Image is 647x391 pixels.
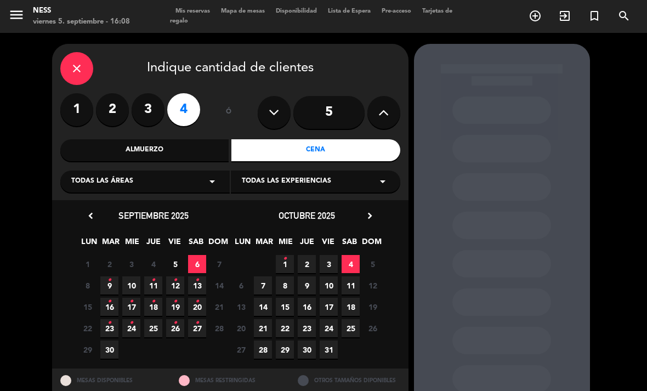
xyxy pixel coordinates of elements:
span: Pre-acceso [376,8,417,14]
span: 23 [100,319,118,337]
span: 27 [188,319,206,337]
span: 20 [232,319,250,337]
span: 11 [144,276,162,294]
span: 25 [342,319,360,337]
span: 26 [364,319,382,337]
span: 7 [254,276,272,294]
span: 12 [166,276,184,294]
span: 1 [276,255,294,273]
span: 13 [232,298,250,316]
span: 7 [210,255,228,273]
span: 2 [100,255,118,273]
span: 10 [122,276,140,294]
span: 29 [78,341,97,359]
span: 11 [342,276,360,294]
span: 15 [78,298,97,316]
i: • [173,314,177,332]
span: JUE [298,235,316,253]
span: DOM [362,235,380,253]
div: ó [211,93,247,132]
i: menu [8,7,25,23]
span: 18 [144,298,162,316]
span: MIE [123,235,141,253]
label: 3 [132,93,164,126]
span: 14 [210,276,228,294]
i: turned_in_not [588,9,601,22]
i: • [129,293,133,310]
span: 13 [188,276,206,294]
span: 29 [276,341,294,359]
i: • [173,293,177,310]
button: menu [8,7,25,27]
span: 23 [298,319,316,337]
span: SAB [187,235,205,253]
span: 9 [298,276,316,294]
span: 12 [364,276,382,294]
div: Cena [231,139,400,161]
i: • [129,314,133,332]
span: MAR [101,235,120,253]
span: 10 [320,276,338,294]
div: Indique cantidad de clientes [60,52,400,85]
span: 16 [298,298,316,316]
label: 2 [96,93,129,126]
span: octubre 2025 [279,210,335,221]
span: 28 [254,341,272,359]
span: MIE [276,235,294,253]
i: exit_to_app [558,9,571,22]
span: 25 [144,319,162,337]
i: search [617,9,631,22]
i: chevron_right [364,210,376,222]
span: septiembre 2025 [118,210,189,221]
span: 8 [276,276,294,294]
span: 21 [254,319,272,337]
span: 26 [166,319,184,337]
i: arrow_drop_down [376,175,389,188]
span: 14 [254,298,272,316]
i: • [107,271,111,289]
span: Mapa de mesas [215,8,270,14]
span: 19 [166,298,184,316]
span: 8 [78,276,97,294]
span: DOM [208,235,226,253]
span: LUN [234,235,252,253]
i: • [151,293,155,310]
span: 6 [188,255,206,273]
span: MAR [255,235,273,253]
span: 22 [276,319,294,337]
span: 9 [100,276,118,294]
span: Lista de Espera [322,8,376,14]
span: 31 [320,341,338,359]
div: Ness [33,5,130,16]
i: • [195,293,199,310]
span: 4 [144,255,162,273]
span: 15 [276,298,294,316]
span: Disponibilidad [270,8,322,14]
i: • [195,271,199,289]
span: 18 [342,298,360,316]
span: 16 [100,298,118,316]
i: close [70,62,83,75]
span: 5 [364,255,382,273]
span: Todas las áreas [71,176,133,187]
span: SAB [340,235,359,253]
span: LUN [80,235,98,253]
span: 1 [78,255,97,273]
span: 24 [320,319,338,337]
span: BUSCAR [609,7,639,25]
span: 3 [122,255,140,273]
span: Todas las experiencias [242,176,331,187]
span: Reserva especial [580,7,609,25]
div: viernes 5. septiembre - 16:08 [33,16,130,27]
i: • [151,271,155,289]
span: 21 [210,298,228,316]
span: 28 [210,319,228,337]
span: JUE [144,235,162,253]
span: 30 [298,341,316,359]
span: WALK IN [550,7,580,25]
i: • [107,314,111,332]
span: 17 [320,298,338,316]
i: chevron_left [85,210,97,222]
span: 24 [122,319,140,337]
label: 4 [167,93,200,126]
